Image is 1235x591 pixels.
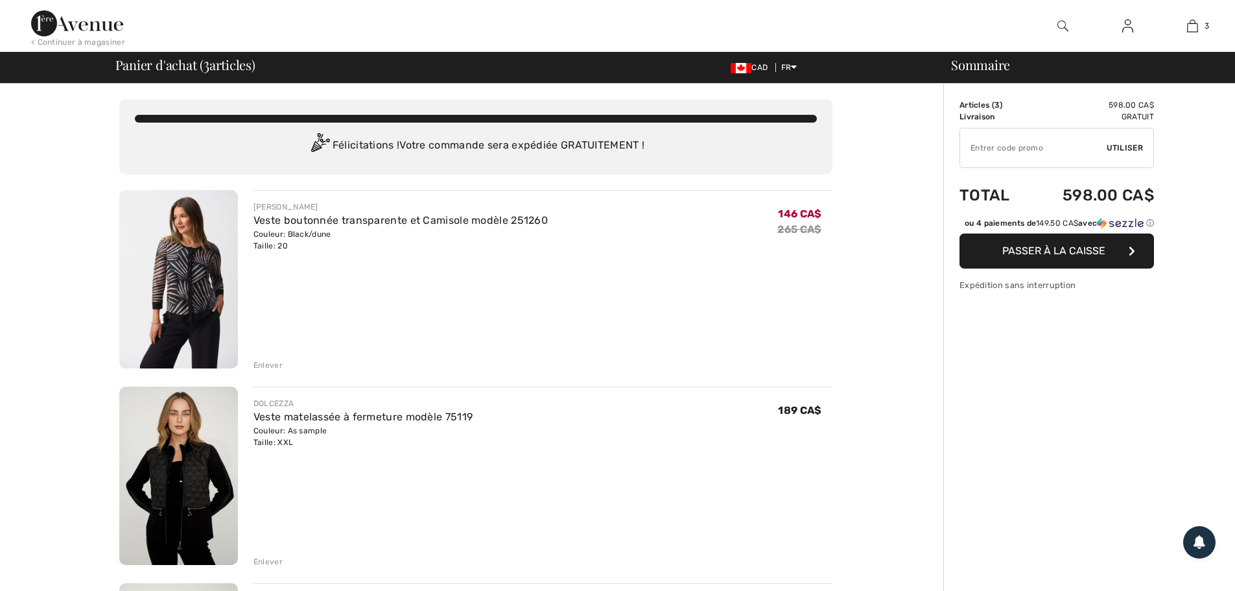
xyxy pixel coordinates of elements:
img: Canadian Dollar [731,63,751,73]
td: Articles ( ) [959,99,1028,111]
s: 265 CA$ [777,223,821,235]
div: Couleur: Black/dune Taille: 20 [253,228,548,252]
div: Enlever [253,359,283,371]
td: Gratuit [1028,111,1154,123]
a: Veste matelassée à fermeture modèle 75119 [253,411,473,423]
div: Expédition sans interruption [959,279,1154,291]
img: recherche [1057,18,1068,34]
img: Veste boutonnée transparente et Camisole modèle 251260 [119,190,238,368]
span: Panier d'achat ( articles) [115,58,255,71]
div: Sommaire [935,58,1227,71]
div: < Continuer à magasiner [31,36,125,48]
a: Se connecter [1112,18,1144,34]
span: 3 [994,101,1000,110]
div: ou 4 paiements de avec [965,217,1154,229]
span: 3 [204,55,209,72]
td: Livraison [959,111,1028,123]
div: Couleur: As sample Taille: XXL [253,425,473,448]
img: Sezzle [1097,217,1144,229]
div: DOLCEZZA [253,398,473,409]
img: 1ère Avenue [31,10,123,36]
span: Utiliser [1107,142,1143,154]
span: 149.50 CA$ [1036,219,1078,228]
td: 598.00 CA$ [1028,99,1154,111]
td: 598.00 CA$ [1028,173,1154,217]
img: Mes infos [1122,18,1133,34]
img: Veste matelassée à fermeture modèle 75119 [119,387,238,565]
span: FR [781,63,797,72]
div: Félicitations ! Votre commande sera expédiée GRATUITEMENT ! [135,133,817,159]
input: Code promo [960,128,1107,167]
a: 3 [1160,18,1224,34]
img: Mon panier [1187,18,1198,34]
span: Passer à la caisse [1002,245,1105,257]
div: ou 4 paiements de149.50 CA$avecSezzle Cliquez pour en savoir plus sur Sezzle [959,217,1154,234]
td: Total [959,173,1028,217]
div: [PERSON_NAME] [253,201,548,213]
span: 3 [1205,20,1209,32]
img: Congratulation2.svg [307,133,333,159]
span: CAD [731,63,773,72]
span: 189 CA$ [778,404,821,416]
a: Veste boutonnée transparente et Camisole modèle 251260 [253,214,548,226]
button: Passer à la caisse [959,234,1154,269]
div: Enlever [253,556,283,568]
span: 146 CA$ [778,208,821,220]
